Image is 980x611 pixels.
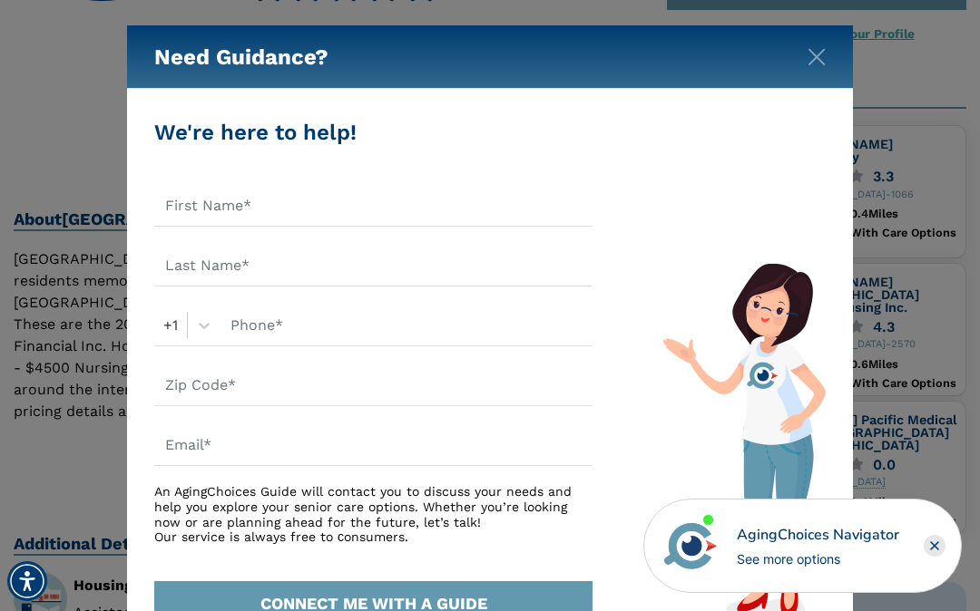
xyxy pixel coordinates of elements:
div: AgingChoices Navigator [737,524,899,546]
img: avatar [660,515,721,577]
input: Last Name* [154,245,593,286]
div: Accessibility Menu [7,561,47,601]
input: First Name* [154,185,593,227]
div: See more options [737,549,899,568]
input: Zip Code* [154,364,593,406]
button: Close [808,44,826,63]
input: Email* [154,424,593,466]
div: An AgingChoices Guide will contact you to discuss your needs and help you explore your senior car... [154,484,593,545]
div: We're here to help! [154,116,593,149]
h5: Need Guidance? [154,25,328,89]
div: Close [924,535,946,557]
img: modal-close.svg [808,48,826,66]
input: Phone* [220,305,593,346]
